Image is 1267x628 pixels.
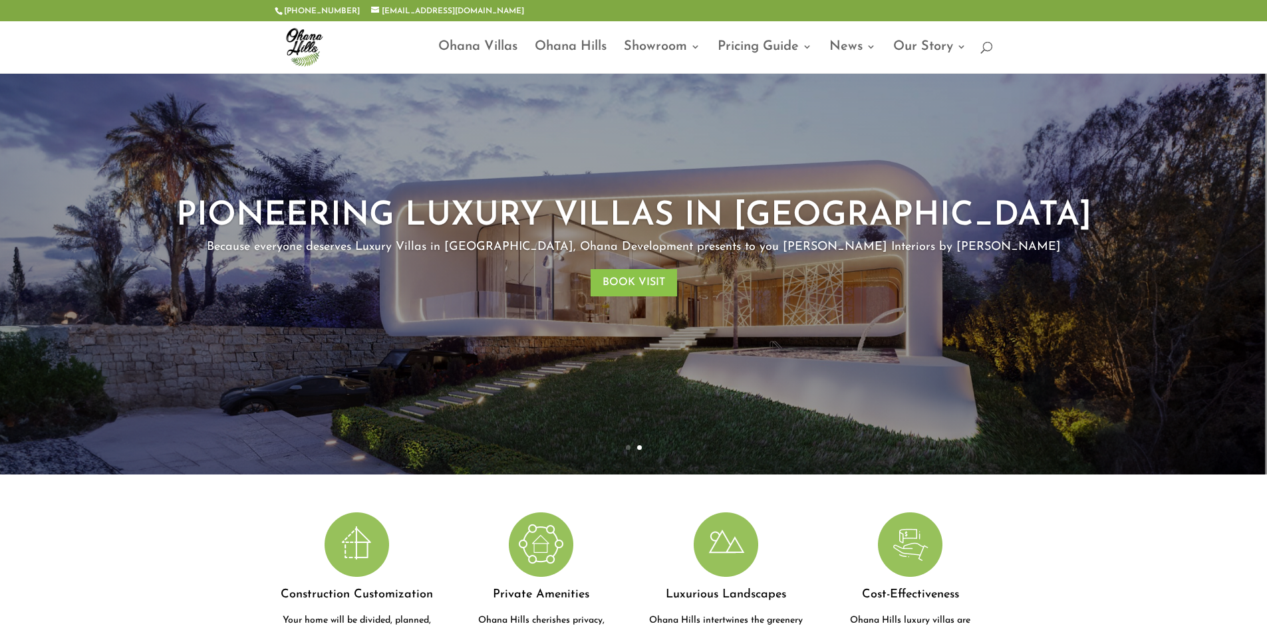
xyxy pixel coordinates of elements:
a: Our Story [893,42,966,73]
h4: Private Amenities [459,583,624,613]
h4: Cost-Effectiveness [828,583,993,613]
p: Because everyone deserves Luxury Villas in [GEOGRAPHIC_DATA], Ohana Development presents to you [... [165,240,1101,256]
h4: Luxurious Landscapes [644,583,809,613]
a: [EMAIL_ADDRESS][DOMAIN_NAME] [371,7,524,15]
a: 1 [626,445,631,450]
a: Showroom [624,42,700,73]
a: Ohana Hills [535,42,607,73]
img: ohana-hills [277,20,331,73]
a: Ohana Villas [438,42,517,73]
a: 2 [637,445,642,450]
a: Pricing Guide [718,42,812,73]
h4: Construction Customization [275,583,440,613]
a: [PHONE_NUMBER] [284,7,360,15]
a: News [829,42,876,73]
a: BOOK VISIT [591,269,677,296]
a: PIONEERING LUXURY VILLAS IN [GEOGRAPHIC_DATA] [176,199,1091,233]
